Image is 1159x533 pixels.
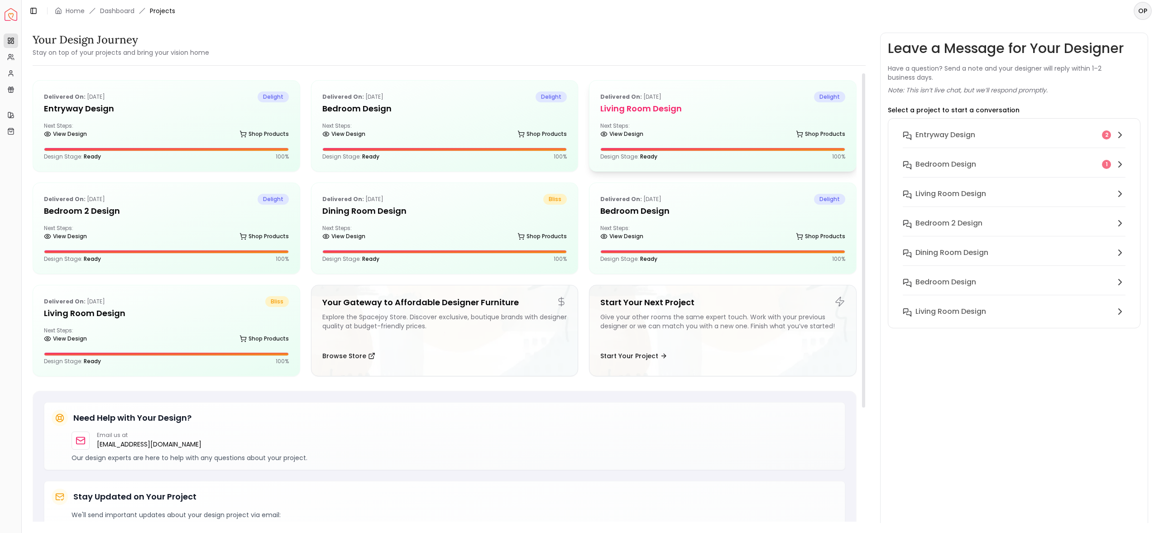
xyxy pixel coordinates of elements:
p: Note: This isn’t live chat, but we’ll respond promptly. [888,86,1048,95]
b: Delivered on: [322,195,364,203]
div: Next Steps: [600,225,845,243]
p: [DATE] [44,91,105,102]
span: Ready [640,255,657,263]
span: OP [1135,3,1151,19]
div: Next Steps: [322,122,567,140]
h5: Start Your Next Project [600,296,845,309]
h6: Dining Room Design [915,247,988,258]
h5: Your Gateway to Affordable Designer Furniture [322,296,567,309]
button: Bedroom Design [896,273,1133,303]
p: Design Stage: [44,255,101,263]
a: Shop Products [239,128,289,140]
a: View Design [600,128,643,140]
div: Next Steps: [600,122,845,140]
b: Delivered on: [322,93,364,101]
p: 100 % [554,153,567,160]
p: Design Stage: [600,255,657,263]
span: Projects [150,6,175,15]
h6: entryway design [915,130,975,140]
a: Shop Products [239,332,289,345]
img: Spacejoy Logo [5,8,17,21]
span: delight [814,91,845,102]
p: 100 % [276,358,289,365]
span: delight [536,91,567,102]
a: View Design [322,230,365,243]
h3: Leave a Message for Your Designer [888,40,1124,57]
h5: Living Room Design [44,307,289,320]
span: Ready [84,153,101,160]
div: Give your other rooms the same expert touch. Work with your previous designer or we can match you... [600,312,845,343]
p: Email us at [97,432,201,439]
p: Design Stage: [322,153,379,160]
a: Start Your Next ProjectGive your other rooms the same expert touch. Work with your previous desig... [589,285,857,376]
a: View Design [44,230,87,243]
p: [DATE] [322,91,383,102]
p: 100 % [832,153,845,160]
a: Shop Products [796,230,845,243]
p: [DATE] [44,194,105,205]
div: Next Steps: [44,122,289,140]
div: 1 [1102,160,1111,169]
a: View Design [322,128,365,140]
p: 100 % [832,255,845,263]
a: View Design [44,128,87,140]
p: Design Stage: [322,255,379,263]
span: bliss [543,194,567,205]
a: Shop Products [796,128,845,140]
span: Ready [362,153,379,160]
a: Spacejoy [5,8,17,21]
h5: Need Help with Your Design? [73,412,192,424]
p: [EMAIL_ADDRESS][DOMAIN_NAME] [97,439,201,450]
div: Explore the Spacejoy Store. Discover exclusive, boutique brands with designer quality at budget-f... [322,312,567,343]
a: Your Gateway to Affordable Designer FurnitureExplore the Spacejoy Store. Discover exclusive, bout... [311,285,579,376]
button: Living Room Design [896,303,1133,321]
div: 2 [1102,130,1111,139]
a: Home [66,6,85,15]
h5: Bedroom Design [600,205,845,217]
span: delight [258,91,289,102]
button: OP [1134,2,1152,20]
h6: Living Room Design [915,306,986,317]
h5: Dining Room Design [322,205,567,217]
h5: Bedroom design [322,102,567,115]
h5: entryway design [44,102,289,115]
p: 100 % [276,255,289,263]
p: Design Stage: [44,358,101,365]
div: Next Steps: [44,225,289,243]
h5: Living Room design [600,102,845,115]
button: Start Your Project [600,347,667,365]
div: Next Steps: [322,225,567,243]
span: delight [258,194,289,205]
a: Dashboard [100,6,134,15]
span: Ready [84,255,101,263]
h6: Bedroom design [915,159,976,170]
p: Select a project to start a conversation [888,106,1020,115]
a: View Design [44,332,87,345]
b: Delivered on: [600,195,642,203]
a: Shop Products [517,128,567,140]
h6: Bedroom 2 Design [915,218,982,229]
p: [DATE] [600,194,661,205]
span: Ready [84,357,101,365]
a: Shop Products [239,230,289,243]
span: bliss [265,296,289,307]
h6: Bedroom Design [915,277,976,288]
h3: Your Design Journey [33,33,209,47]
h5: Bedroom 2 Design [44,205,289,217]
a: View Design [600,230,643,243]
b: Delivered on: [44,298,86,305]
div: Next Steps: [44,327,289,345]
b: Delivered on: [44,195,86,203]
p: [DATE] [322,194,383,205]
b: Delivered on: [44,93,86,101]
button: Dining Room Design [896,244,1133,273]
p: [DATE] [44,296,105,307]
b: Delivered on: [600,93,642,101]
p: Design Stage: [600,153,657,160]
p: Our design experts are here to help with any questions about your project. [72,453,838,462]
p: Have a question? Send a note and your designer will reply within 1–2 business days. [888,64,1140,82]
span: delight [814,194,845,205]
p: We'll send important updates about your design project via email: [72,510,838,519]
button: entryway design2 [896,126,1133,155]
h5: Stay Updated on Your Project [73,490,196,503]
